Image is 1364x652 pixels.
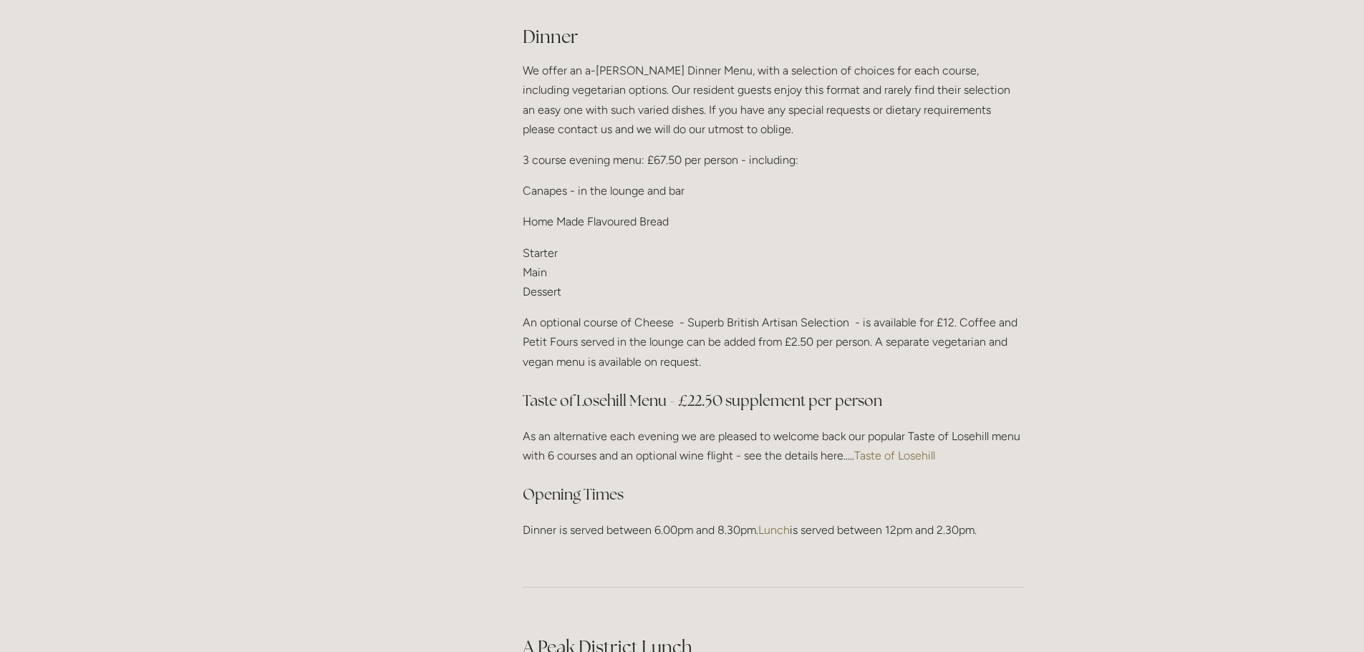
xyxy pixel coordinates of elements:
[523,427,1025,465] p: As an alternative each evening we are pleased to welcome back our popular Taste of Losehill menu ...
[523,520,1025,540] p: Dinner is served between 6.00pm and 8.30pm. is served between 12pm and 2.30pm.
[523,181,1025,200] p: Canapes - in the lounge and bar
[523,480,1025,509] h3: Opening Times
[523,24,1025,49] h2: Dinner
[523,61,1025,139] p: We offer an a-[PERSON_NAME] Dinner Menu, with a selection of choices for each course, including v...
[523,243,1025,302] p: Starter Main Dessert
[758,523,790,537] a: Lunch
[854,449,935,462] a: Taste of Losehill
[523,386,1025,415] h3: Taste of Losehill Menu - £22.50 supplement per person
[523,150,1025,170] p: 3 course evening menu: £67.50 per person - including:
[523,212,1025,231] p: Home Made Flavoured Bread
[523,313,1025,371] p: An optional course of Cheese - Superb British Artisan Selection - is available for £12. Coffee an...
